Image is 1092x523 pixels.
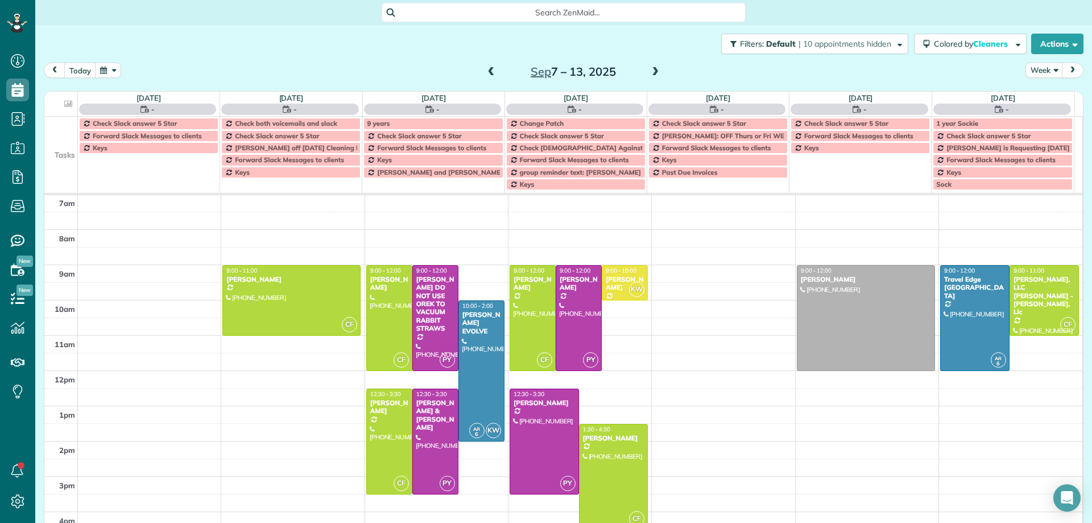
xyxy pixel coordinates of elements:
[55,375,75,384] span: 12pm
[662,168,718,176] span: Past Due Invoices
[486,423,501,438] span: KW
[342,317,357,332] span: CF
[1013,275,1076,316] div: [PERSON_NAME], LLC [PERSON_NAME] - [PERSON_NAME], Llc
[1025,63,1063,78] button: Week
[416,399,455,432] div: [PERSON_NAME] & [PERSON_NAME]
[514,390,544,398] span: 12:30 - 3:30
[235,119,337,127] span: Check both voicemails and slack
[662,131,800,140] span: [PERSON_NAME]: OFF Thurs or Fri WEEKLY
[370,390,401,398] span: 12:30 - 3:30
[377,131,461,140] span: Check Slack answer 5 Star
[377,155,392,164] span: Keys
[462,302,493,310] span: 10:00 - 2:00
[1053,484,1081,512] div: Open Intercom Messenger
[279,93,304,102] a: [DATE]
[991,93,1015,102] a: [DATE]
[804,119,888,127] span: Check Slack answer 5 Star
[662,143,771,152] span: Forward Slack Messages to clients
[944,267,975,274] span: 9:00 - 12:00
[16,285,33,296] span: New
[662,119,746,127] span: Check Slack answer 5 Star
[235,143,391,152] span: [PERSON_NAME] off [DATE] Cleaning Restaurant
[520,131,604,140] span: Check Slack answer 5 Star
[59,481,75,490] span: 3pm
[473,426,480,432] span: AR
[502,65,644,78] h2: 7 – 13, 2025
[436,104,440,115] span: -
[93,119,177,127] span: Check Slack answer 5 Star
[440,352,455,368] span: PY
[520,119,564,127] span: Change Patch
[235,168,250,176] span: Keys
[766,39,796,49] span: Default
[605,275,644,292] div: [PERSON_NAME]
[59,446,75,455] span: 2pm
[520,143,685,152] span: Check [DEMOGRAPHIC_DATA] Against Spreadsheet
[514,267,544,274] span: 9:00 - 12:00
[370,275,409,292] div: [PERSON_NAME]
[559,275,598,292] div: [PERSON_NAME]
[44,63,65,78] button: prev
[1006,104,1009,115] span: -
[93,131,202,140] span: Forward Slack Messages to clients
[367,119,390,127] span: 9 years
[973,39,1010,49] span: Cleaners
[416,275,455,333] div: [PERSON_NAME] DO NOT USE OREK TO VACUUM RABBIT STRAWS
[377,143,486,152] span: Forward Slack Messages to clients
[946,155,1056,164] span: Forward Slack Messages to clients
[800,275,932,283] div: [PERSON_NAME]
[662,155,677,164] span: Keys
[934,39,1012,49] span: Colored by
[946,168,961,176] span: Keys
[370,267,401,274] span: 9:00 - 12:00
[462,311,501,335] div: [PERSON_NAME] EVOLVE
[804,131,913,140] span: Forward Slack Messages to clients
[944,275,1006,300] div: Travel Edge [GEOGRAPHIC_DATA]
[583,426,610,433] span: 1:30 - 4:30
[583,352,598,368] span: PY
[564,93,588,102] a: [DATE]
[16,256,33,267] span: New
[470,429,484,440] small: 6
[136,93,161,102] a: [DATE]
[995,355,1002,361] span: AR
[416,267,447,274] span: 9:00 - 12:00
[1062,63,1083,78] button: next
[151,104,155,115] span: -
[721,34,908,54] button: Filters: Default | 10 appointments hidden
[560,476,576,491] span: PY
[64,63,96,78] button: today
[946,131,1031,140] span: Check Slack answer 5 Star
[991,359,1006,369] small: 6
[421,93,446,102] a: [DATE]
[799,39,891,49] span: | 10 appointments hidden
[513,275,552,292] div: [PERSON_NAME]
[293,104,297,115] span: -
[740,39,764,49] span: Filters:
[55,304,75,314] span: 10am
[93,143,107,152] span: Keys
[235,155,344,164] span: Forward Slack Messages to clients
[582,434,645,442] div: [PERSON_NAME]
[513,399,576,407] div: [PERSON_NAME]
[226,267,257,274] span: 9:00 - 11:00
[537,352,552,368] span: CF
[394,352,409,368] span: CF
[1031,34,1083,54] button: Actions
[520,155,629,164] span: Forward Slack Messages to clients
[721,104,724,115] span: -
[59,199,75,208] span: 7am
[416,390,447,398] span: 12:30 - 3:30
[394,476,409,491] span: CF
[370,399,409,415] div: [PERSON_NAME]
[377,168,558,176] span: [PERSON_NAME] and [PERSON_NAME] Off Every [DATE]
[606,267,636,274] span: 9:00 - 10:00
[1060,317,1076,332] span: CF
[440,476,455,491] span: PY
[520,180,535,188] span: Keys
[1014,267,1044,274] span: 9:00 - 11:00
[936,180,952,188] span: Sock
[629,282,644,297] span: KW
[914,34,1027,54] button: Colored byCleaners
[706,93,730,102] a: [DATE]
